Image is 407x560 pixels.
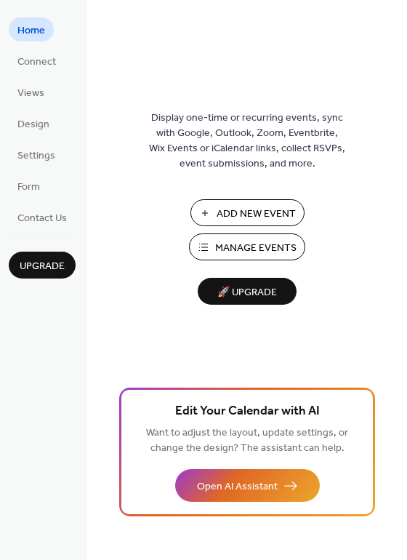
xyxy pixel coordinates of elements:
[190,199,305,226] button: Add New Event
[9,174,49,198] a: Form
[206,283,288,303] span: 🚀 Upgrade
[9,143,64,167] a: Settings
[198,278,297,305] button: 🚀 Upgrade
[9,111,58,135] a: Design
[175,469,320,502] button: Open AI Assistant
[17,55,56,70] span: Connect
[149,111,345,172] span: Display one-time or recurring events, sync with Google, Outlook, Zoom, Eventbrite, Wix Events or ...
[9,80,53,104] a: Views
[215,241,297,256] span: Manage Events
[9,205,76,229] a: Contact Us
[217,207,296,222] span: Add New Event
[189,233,305,260] button: Manage Events
[17,86,44,101] span: Views
[17,180,40,195] span: Form
[9,17,54,41] a: Home
[17,23,45,39] span: Home
[175,401,320,422] span: Edit Your Calendar with AI
[17,117,49,132] span: Design
[20,259,65,274] span: Upgrade
[197,479,278,495] span: Open AI Assistant
[17,211,67,226] span: Contact Us
[17,148,55,164] span: Settings
[146,423,348,458] span: Want to adjust the layout, update settings, or change the design? The assistant can help.
[9,49,65,73] a: Connect
[9,252,76,279] button: Upgrade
